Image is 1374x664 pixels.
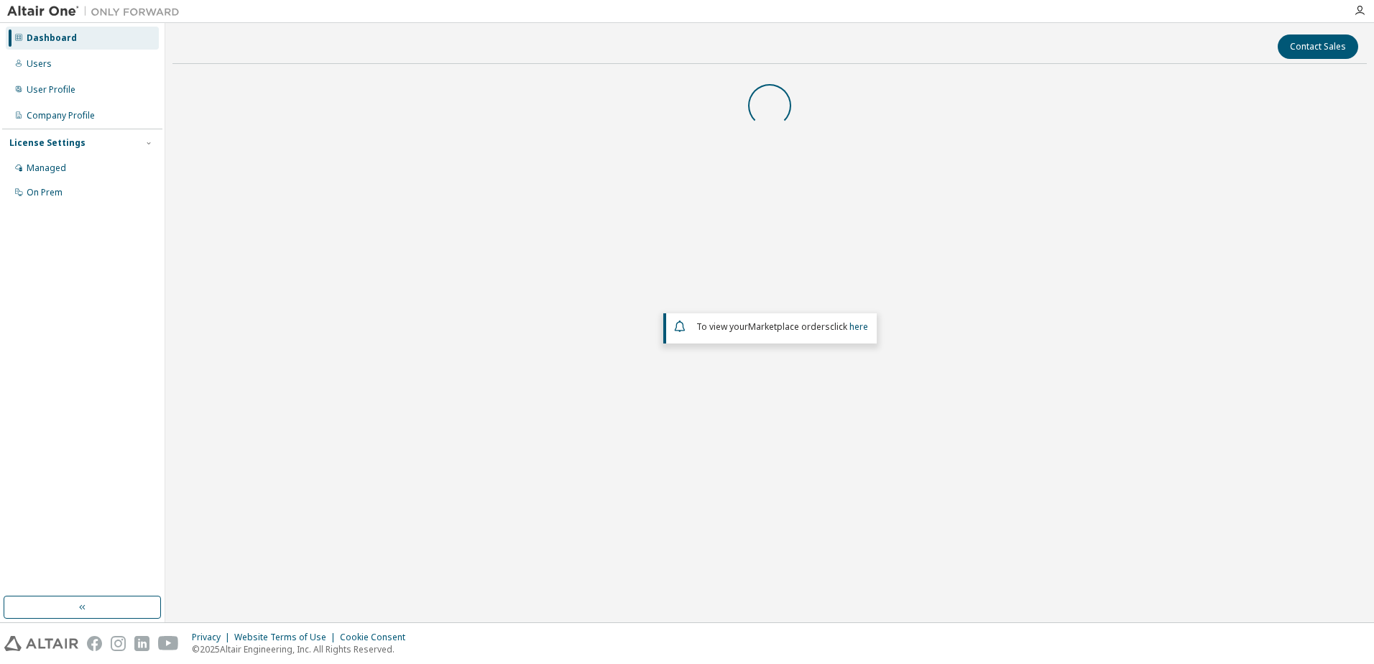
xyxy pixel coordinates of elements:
[7,4,187,19] img: Altair One
[87,636,102,651] img: facebook.svg
[849,321,868,333] a: here
[340,632,414,643] div: Cookie Consent
[27,58,52,70] div: Users
[696,321,868,333] span: To view your click
[111,636,126,651] img: instagram.svg
[192,643,414,655] p: © 2025 Altair Engineering, Inc. All Rights Reserved.
[27,187,63,198] div: On Prem
[748,321,830,333] em: Marketplace orders
[192,632,234,643] div: Privacy
[158,636,179,651] img: youtube.svg
[27,162,66,174] div: Managed
[1278,34,1358,59] button: Contact Sales
[27,84,75,96] div: User Profile
[4,636,78,651] img: altair_logo.svg
[234,632,340,643] div: Website Terms of Use
[9,137,86,149] div: License Settings
[134,636,149,651] img: linkedin.svg
[27,32,77,44] div: Dashboard
[27,110,95,121] div: Company Profile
